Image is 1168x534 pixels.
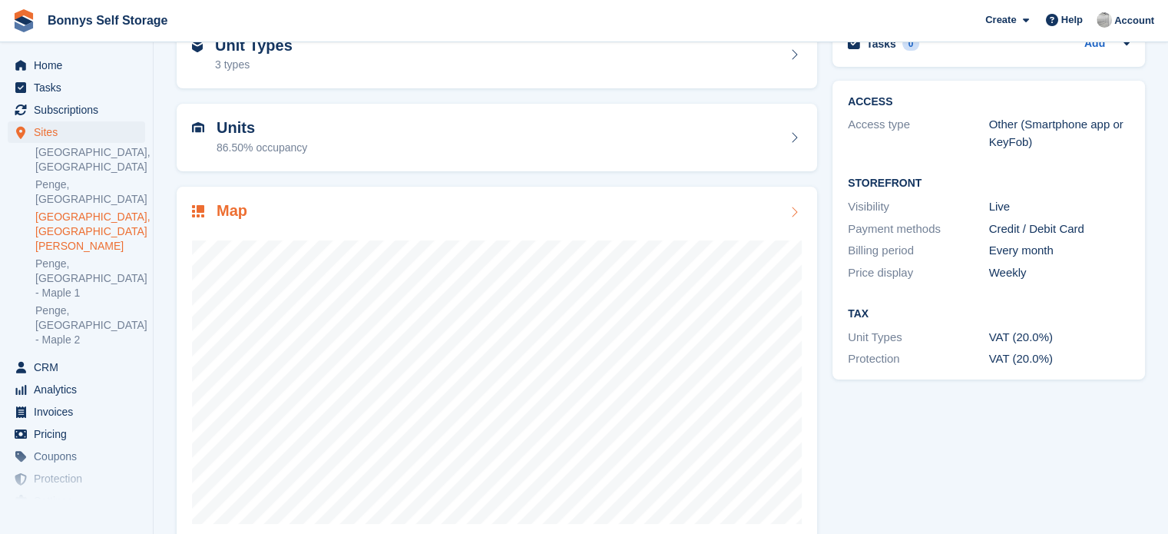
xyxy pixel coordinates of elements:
[35,210,145,254] a: [GEOGRAPHIC_DATA], [GEOGRAPHIC_DATA][PERSON_NAME]
[215,37,293,55] h2: Unit Types
[8,468,145,489] a: menu
[1084,35,1105,53] a: Add
[848,198,989,216] div: Visibility
[41,8,174,33] a: Bonnys Self Storage
[848,264,989,282] div: Price display
[1097,12,1112,28] img: James Bonny
[34,77,126,98] span: Tasks
[192,205,204,217] img: map-icn-33ee37083ee616e46c38cad1a60f524a97daa1e2b2c8c0bc3eb3415660979fc1.svg
[8,490,145,512] a: menu
[989,116,1130,151] div: Other (Smartphone app or KeyFob)
[8,55,145,76] a: menu
[177,104,817,171] a: Units 86.50% occupancy
[848,329,989,347] div: Unit Types
[8,379,145,400] a: menu
[34,55,126,76] span: Home
[8,77,145,98] a: menu
[8,401,145,423] a: menu
[34,401,126,423] span: Invoices
[8,423,145,445] a: menu
[8,99,145,121] a: menu
[34,379,126,400] span: Analytics
[35,257,145,300] a: Penge, [GEOGRAPHIC_DATA] - Maple 1
[34,468,126,489] span: Protection
[192,122,204,133] img: unit-icn-7be61d7bf1b0ce9d3e12c5938cc71ed9869f7b940bace4675aadf7bd6d80202e.svg
[192,40,203,52] img: unit-type-icn-2b2737a686de81e16bb02015468b77c625bbabd49415b5ef34ead5e3b44a266d.svg
[34,446,126,467] span: Coupons
[989,264,1130,282] div: Weekly
[848,116,989,151] div: Access type
[989,329,1130,347] div: VAT (20.0%)
[34,121,126,143] span: Sites
[12,9,35,32] img: stora-icon-8386f47178a22dfd0bd8f6a31ec36ba5ce8667c1dd55bd0f319d3a0aa187defe.svg
[848,308,1130,320] h2: Tax
[989,350,1130,368] div: VAT (20.0%)
[34,423,126,445] span: Pricing
[34,99,126,121] span: Subscriptions
[177,22,817,89] a: Unit Types 3 types
[989,242,1130,260] div: Every month
[866,37,896,51] h2: Tasks
[8,357,145,378] a: menu
[217,202,247,220] h2: Map
[902,37,920,51] div: 0
[848,221,989,238] div: Payment methods
[215,57,293,73] div: 3 types
[8,446,145,467] a: menu
[35,303,145,347] a: Penge, [GEOGRAPHIC_DATA] - Maple 2
[34,357,126,378] span: CRM
[1114,13,1154,28] span: Account
[1061,12,1083,28] span: Help
[848,177,1130,190] h2: Storefront
[848,350,989,368] div: Protection
[848,96,1130,108] h2: ACCESS
[848,242,989,260] div: Billing period
[8,121,145,143] a: menu
[35,177,145,207] a: Penge, [GEOGRAPHIC_DATA]
[217,119,307,137] h2: Units
[217,140,307,156] div: 86.50% occupancy
[985,12,1016,28] span: Create
[989,198,1130,216] div: Live
[34,490,126,512] span: Settings
[35,145,145,174] a: [GEOGRAPHIC_DATA], [GEOGRAPHIC_DATA]
[989,221,1130,238] div: Credit / Debit Card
